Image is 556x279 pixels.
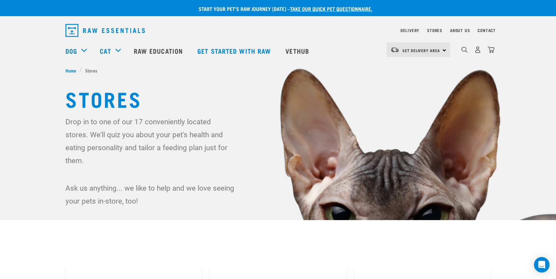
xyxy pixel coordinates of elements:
[290,7,372,10] a: take our quick pet questionnaire.
[65,24,145,37] img: Raw Essentials Logo
[65,67,80,74] a: Home
[402,49,440,51] span: Set Delivery Area
[65,182,236,207] p: Ask us anything... we like to help and we love seeing your pets in-store, too!
[127,38,191,64] a: Raw Education
[279,38,317,64] a: Vethub
[65,67,76,74] span: Home
[191,38,279,64] a: Get started with Raw
[461,47,468,53] img: home-icon-1@2x.png
[65,46,77,56] a: Dog
[534,257,550,273] div: Open Intercom Messenger
[100,46,111,56] a: Cat
[60,21,496,39] nav: dropdown navigation
[65,115,236,167] p: Drop in to one of our 17 conveniently located stores. We'll quiz you about your pet's health and ...
[65,87,491,110] h1: Stores
[450,29,470,31] a: About Us
[474,46,481,53] img: user.png
[400,29,419,31] a: Delivery
[427,29,442,31] a: Stores
[488,46,494,53] img: home-icon@2x.png
[390,47,399,53] img: van-moving.png
[478,29,496,31] a: Contact
[65,67,491,74] nav: breadcrumbs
